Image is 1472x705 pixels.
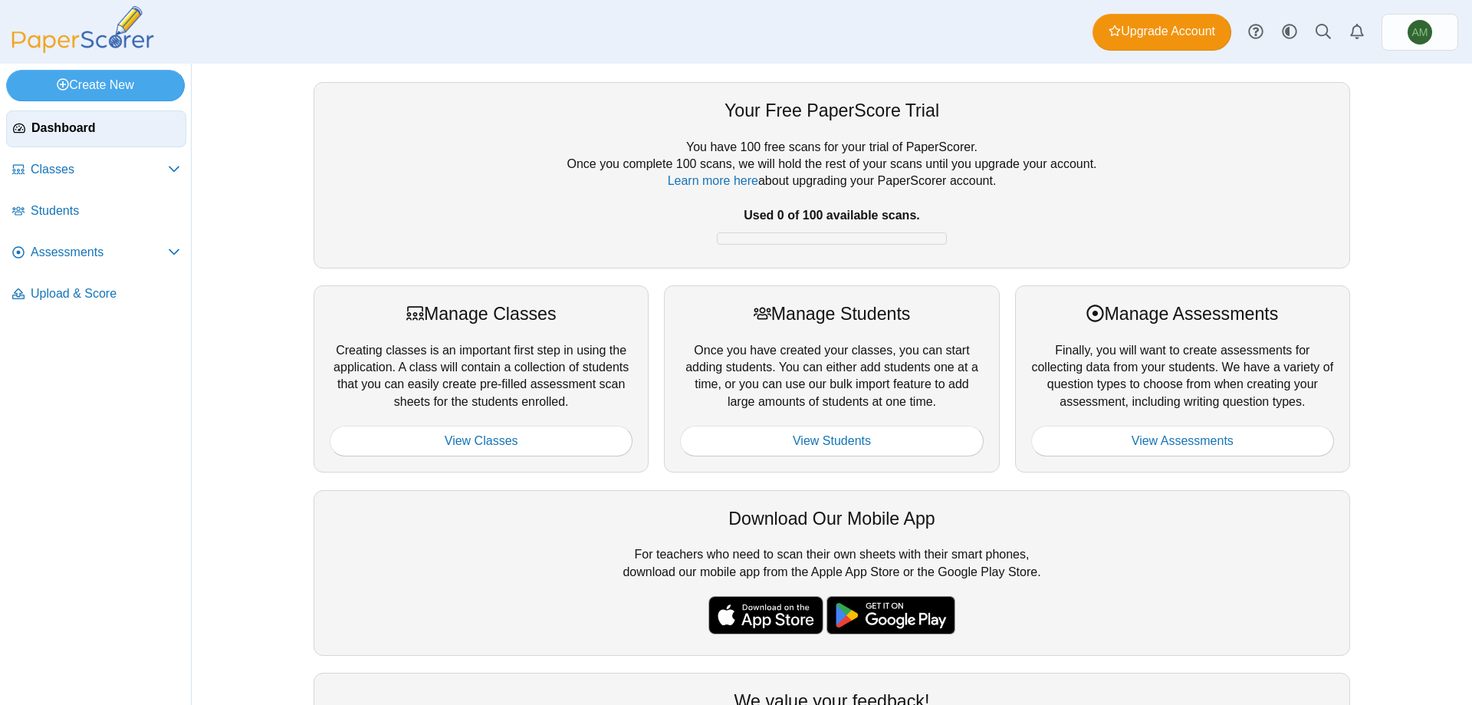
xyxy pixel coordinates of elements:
span: Ashley Mercer [1408,20,1432,44]
span: Assessments [31,244,168,261]
a: Assessments [6,235,186,272]
div: You have 100 free scans for your trial of PaperScorer. Once you complete 100 scans, we will hold ... [330,139,1334,252]
a: Dashboard [6,110,186,147]
div: Finally, you will want to create assessments for collecting data from your students. We have a va... [1015,285,1350,473]
a: Upgrade Account [1092,14,1231,51]
span: Students [31,203,180,219]
div: Once you have created your classes, you can start adding students. You can either add students on... [664,285,999,473]
a: Learn more here [668,174,758,187]
a: Classes [6,152,186,189]
a: View Classes [330,426,632,456]
div: Download Our Mobile App [330,506,1334,531]
div: Manage Students [680,301,983,326]
span: Ashley Mercer [1412,27,1428,38]
div: Your Free PaperScore Trial [330,98,1334,123]
a: View Assessments [1031,426,1334,456]
div: For teachers who need to scan their own sheets with their smart phones, download our mobile app f... [314,490,1350,656]
a: PaperScorer [6,42,159,55]
span: Upload & Score [31,285,180,302]
a: Alerts [1340,15,1374,49]
span: Upgrade Account [1109,23,1215,40]
a: Create New [6,70,185,100]
span: Dashboard [31,120,179,137]
img: apple-store-badge.svg [708,596,823,634]
a: Upload & Score [6,276,186,313]
div: Manage Assessments [1031,301,1334,326]
a: View Students [680,426,983,456]
div: Creating classes is an important first step in using the application. A class will contain a coll... [314,285,649,473]
img: google-play-badge.png [826,596,955,634]
b: Used 0 of 100 available scans. [744,209,919,222]
a: Students [6,193,186,230]
a: Ashley Mercer [1382,14,1458,51]
img: PaperScorer [6,6,159,53]
div: Manage Classes [330,301,632,326]
span: Classes [31,161,168,178]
